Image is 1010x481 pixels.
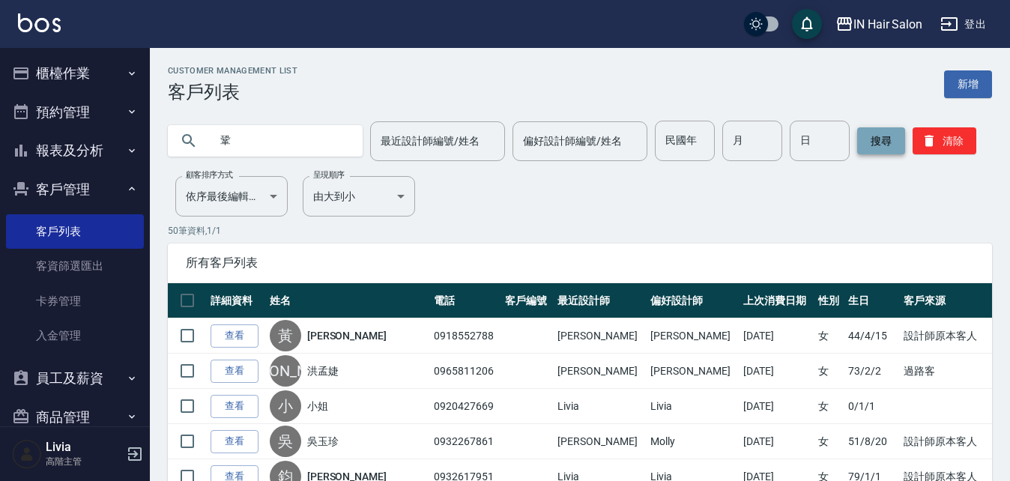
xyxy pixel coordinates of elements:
[307,434,339,449] a: 吳玉珍
[740,283,814,318] th: 上次消費日期
[844,424,900,459] td: 51/8/20
[740,318,814,354] td: [DATE]
[554,389,647,424] td: Livia
[844,283,900,318] th: 生日
[303,176,415,217] div: 由大到小
[168,66,297,76] h2: Customer Management List
[647,424,740,459] td: Molly
[554,354,647,389] td: [PERSON_NAME]
[207,283,266,318] th: 詳細資料
[6,131,144,170] button: 報表及分析
[175,176,288,217] div: 依序最後編輯時間
[6,54,144,93] button: 櫃檯作業
[814,318,844,354] td: 女
[814,354,844,389] td: 女
[307,363,339,378] a: 洪孟婕
[853,15,922,34] div: IN Hair Salon
[6,93,144,132] button: 預約管理
[266,283,430,318] th: 姓名
[647,318,740,354] td: [PERSON_NAME]
[12,439,42,469] img: Person
[900,318,992,354] td: 設計師原本客人
[186,255,974,270] span: 所有客戶列表
[900,424,992,459] td: 設計師原本客人
[168,82,297,103] h3: 客戶列表
[46,440,122,455] h5: Livia
[647,354,740,389] td: [PERSON_NAME]
[857,127,905,154] button: 搜尋
[740,389,814,424] td: [DATE]
[210,121,351,161] input: 搜尋關鍵字
[430,424,501,459] td: 0932267861
[647,283,740,318] th: 偏好設計師
[6,249,144,283] a: 客資篩選匯出
[829,9,928,40] button: IN Hair Salon
[6,398,144,437] button: 商品管理
[792,9,822,39] button: save
[211,395,258,418] a: 查看
[554,318,647,354] td: [PERSON_NAME]
[647,389,740,424] td: Livia
[900,283,992,318] th: 客戶來源
[844,354,900,389] td: 73/2/2
[554,424,647,459] td: [PERSON_NAME]
[6,318,144,353] a: 入金管理
[46,455,122,468] p: 高階主管
[501,283,554,318] th: 客戶編號
[313,169,345,181] label: 呈現順序
[430,389,501,424] td: 0920427669
[211,324,258,348] a: 查看
[814,389,844,424] td: 女
[844,389,900,424] td: 0/1/1
[270,320,301,351] div: 黃
[430,354,501,389] td: 0965811206
[900,354,992,389] td: 過路客
[430,318,501,354] td: 0918552788
[270,355,301,387] div: [PERSON_NAME]
[6,170,144,209] button: 客戶管理
[844,318,900,354] td: 44/4/15
[740,424,814,459] td: [DATE]
[270,426,301,457] div: 吳
[6,284,144,318] a: 卡券管理
[168,224,992,238] p: 50 筆資料, 1 / 1
[814,283,844,318] th: 性別
[211,430,258,453] a: 查看
[554,283,647,318] th: 最近設計師
[186,169,233,181] label: 顧客排序方式
[430,283,501,318] th: 電話
[740,354,814,389] td: [DATE]
[307,328,387,343] a: [PERSON_NAME]
[944,70,992,98] a: 新增
[307,399,328,414] a: 小姐
[18,13,61,32] img: Logo
[6,214,144,249] a: 客戶列表
[270,390,301,422] div: 小
[814,424,844,459] td: 女
[6,359,144,398] button: 員工及薪資
[211,360,258,383] a: 查看
[934,10,992,38] button: 登出
[913,127,976,154] button: 清除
